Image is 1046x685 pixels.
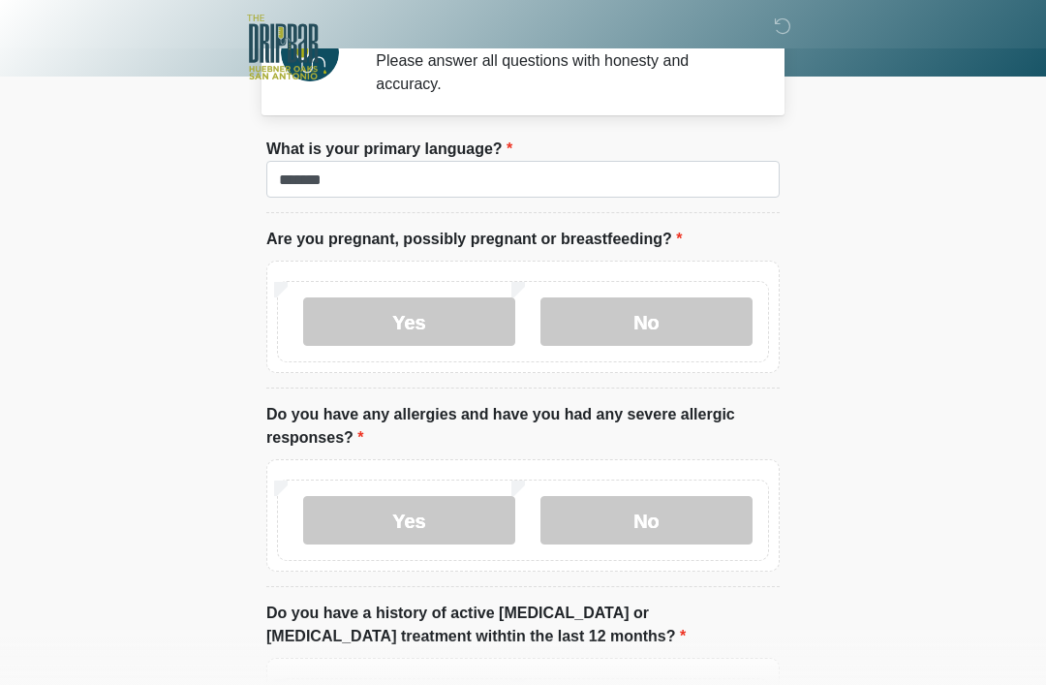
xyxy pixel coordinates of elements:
label: No [540,297,753,346]
label: No [540,496,753,545]
label: Do you have any allergies and have you had any severe allergic responses? [266,403,780,450]
label: Are you pregnant, possibly pregnant or breastfeeding? [266,228,682,251]
label: Do you have a history of active [MEDICAL_DATA] or [MEDICAL_DATA] treatment withtin the last 12 mo... [266,602,780,648]
label: Yes [303,496,515,545]
label: Yes [303,297,515,346]
img: The DRIPBaR - The Strand at Huebner Oaks Logo [247,15,319,79]
label: What is your primary language? [266,138,512,161]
